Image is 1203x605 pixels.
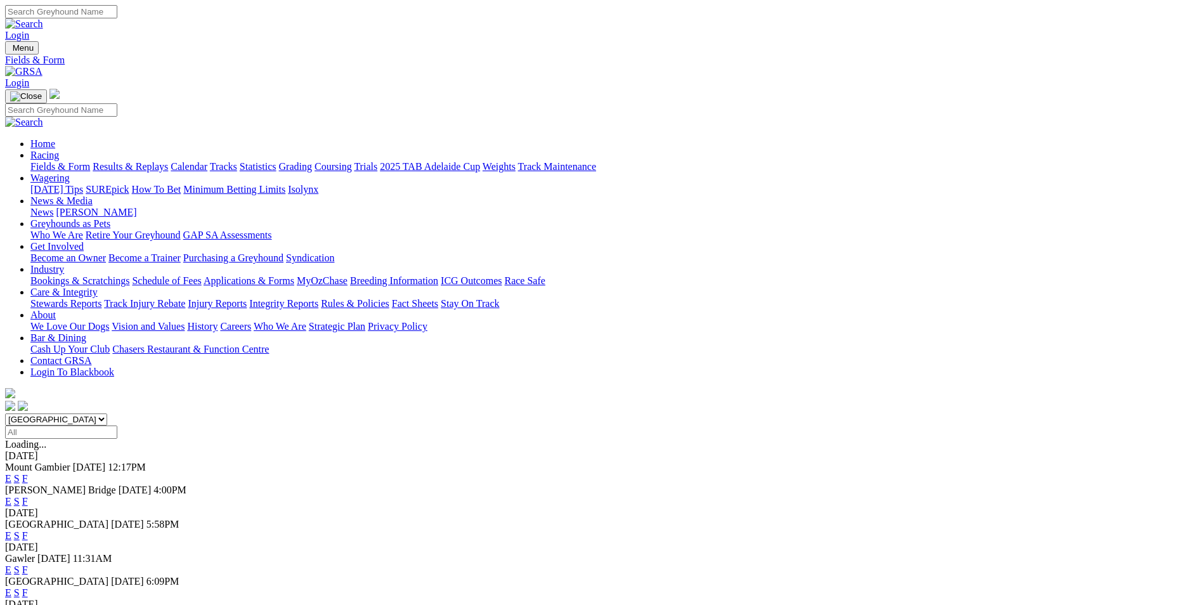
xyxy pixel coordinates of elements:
[297,275,348,286] a: MyOzChase
[14,530,20,541] a: S
[483,161,516,172] a: Weights
[73,553,112,564] span: 11:31AM
[30,252,1198,264] div: Get Involved
[132,184,181,195] a: How To Bet
[441,298,499,309] a: Stay On Track
[22,564,28,575] a: F
[220,321,251,332] a: Careers
[392,298,438,309] a: Fact Sheets
[30,287,98,297] a: Care & Integrity
[132,275,201,286] a: Schedule of Fees
[5,439,46,450] span: Loading...
[5,519,108,530] span: [GEOGRAPHIC_DATA]
[30,218,110,229] a: Greyhounds as Pets
[5,117,43,128] img: Search
[22,530,28,541] a: F
[30,161,90,172] a: Fields & Form
[30,172,70,183] a: Wagering
[49,89,60,99] img: logo-grsa-white.png
[30,309,56,320] a: About
[30,275,129,286] a: Bookings & Scratchings
[30,321,1198,332] div: About
[10,91,42,101] img: Close
[30,241,84,252] a: Get Involved
[30,367,114,377] a: Login To Blackbook
[119,485,152,495] span: [DATE]
[309,321,365,332] a: Strategic Plan
[30,321,109,332] a: We Love Our Dogs
[5,587,11,598] a: E
[93,161,168,172] a: Results & Replays
[315,161,352,172] a: Coursing
[183,230,272,240] a: GAP SA Assessments
[187,321,218,332] a: History
[183,252,283,263] a: Purchasing a Greyhound
[5,426,117,439] input: Select date
[30,195,93,206] a: News & Media
[210,161,237,172] a: Tracks
[30,150,59,160] a: Racing
[5,507,1198,519] div: [DATE]
[13,43,34,53] span: Menu
[5,496,11,507] a: E
[22,496,28,507] a: F
[5,18,43,30] img: Search
[30,207,1198,218] div: News & Media
[286,252,334,263] a: Syndication
[5,55,1198,66] a: Fields & Form
[30,298,101,309] a: Stewards Reports
[14,587,20,598] a: S
[5,553,35,564] span: Gawler
[5,564,11,575] a: E
[249,298,318,309] a: Integrity Reports
[518,161,596,172] a: Track Maintenance
[504,275,545,286] a: Race Safe
[146,576,179,587] span: 6:09PM
[56,207,136,218] a: [PERSON_NAME]
[321,298,389,309] a: Rules & Policies
[30,355,91,366] a: Contact GRSA
[5,5,117,18] input: Search
[30,344,1198,355] div: Bar & Dining
[30,252,106,263] a: Become an Owner
[350,275,438,286] a: Breeding Information
[111,576,144,587] span: [DATE]
[354,161,377,172] a: Trials
[5,485,116,495] span: [PERSON_NAME] Bridge
[30,332,86,343] a: Bar & Dining
[5,462,70,472] span: Mount Gambier
[5,473,11,484] a: E
[30,207,53,218] a: News
[112,344,269,355] a: Chasers Restaurant & Function Centre
[5,41,39,55] button: Toggle navigation
[5,66,42,77] img: GRSA
[188,298,247,309] a: Injury Reports
[14,564,20,575] a: S
[30,230,83,240] a: Who We Are
[14,496,20,507] a: S
[18,401,28,411] img: twitter.svg
[5,450,1198,462] div: [DATE]
[30,184,1198,195] div: Wagering
[112,321,185,332] a: Vision and Values
[14,473,20,484] a: S
[30,298,1198,309] div: Care & Integrity
[254,321,306,332] a: Who We Are
[37,553,70,564] span: [DATE]
[30,230,1198,241] div: Greyhounds as Pets
[5,401,15,411] img: facebook.svg
[441,275,502,286] a: ICG Outcomes
[86,184,129,195] a: SUREpick
[5,30,29,41] a: Login
[5,576,108,587] span: [GEOGRAPHIC_DATA]
[30,264,64,275] a: Industry
[5,542,1198,553] div: [DATE]
[380,161,480,172] a: 2025 TAB Adelaide Cup
[22,587,28,598] a: F
[30,161,1198,172] div: Racing
[30,138,55,149] a: Home
[30,275,1198,287] div: Industry
[5,388,15,398] img: logo-grsa-white.png
[5,77,29,88] a: Login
